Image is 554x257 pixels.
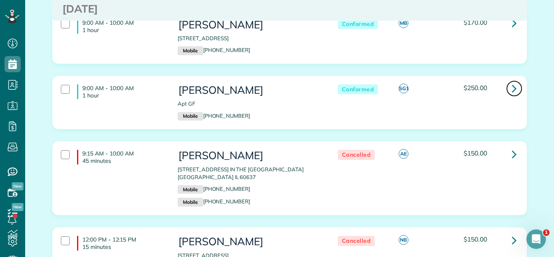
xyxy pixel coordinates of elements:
[82,157,165,164] p: 45 minutes
[77,236,165,251] h4: 12:00 PM - 12:15 PM
[178,46,203,55] small: Mobile
[338,236,375,246] span: Cancelled
[178,112,203,121] small: Mobile
[82,92,165,99] p: 1 hour
[338,84,378,95] span: Conformed
[464,18,487,26] span: $170.00
[526,229,546,249] iframe: Intercom live chat
[77,84,165,99] h4: 9:00 AM - 10:00 AM
[178,236,321,248] h3: [PERSON_NAME]
[178,19,321,31] h3: [PERSON_NAME]
[12,182,24,190] span: New
[178,198,203,207] small: Mobile
[178,84,321,96] h3: [PERSON_NAME]
[178,112,250,119] a: Mobile[PHONE_NUMBER]
[178,186,250,192] a: Mobile[PHONE_NUMBER]
[178,47,250,53] a: Mobile[PHONE_NUMBER]
[178,150,321,162] h3: [PERSON_NAME]
[82,243,165,251] p: 15 minutes
[543,229,550,236] span: 1
[338,19,378,29] span: Conformed
[178,35,321,42] p: [STREET_ADDRESS]
[399,84,408,93] span: SG1
[62,3,517,15] h3: [DATE]
[464,149,487,157] span: $150.00
[464,84,487,92] span: $250.00
[77,150,165,164] h4: 9:15 AM - 10:00 AM
[178,100,321,108] p: Apt GF
[82,26,165,34] p: 1 hour
[338,150,375,160] span: Cancelled
[399,149,408,159] span: AE
[178,198,250,205] a: Mobile[PHONE_NUMBER]
[77,19,165,34] h4: 9:00 AM - 10:00 AM
[178,166,321,181] p: [STREET_ADDRESS] IN THE [GEOGRAPHIC_DATA] [GEOGRAPHIC_DATA] IL 60637
[12,203,24,211] span: New
[464,235,487,243] span: $150.00
[178,185,203,194] small: Mobile
[399,235,408,245] span: NB
[399,18,408,28] span: MB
